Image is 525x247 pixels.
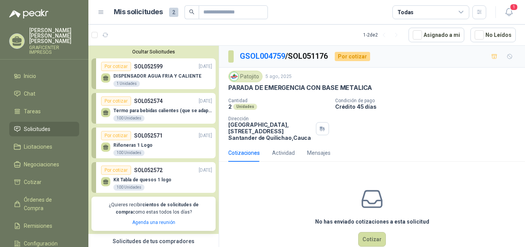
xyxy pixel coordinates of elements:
h3: No has enviado cotizaciones a esta solicitud [315,217,429,226]
p: Dirección [228,116,313,121]
div: Todas [397,8,414,17]
div: Por cotizar [101,166,131,175]
p: Crédito 45 días [335,103,522,110]
p: SOL052571 [134,131,163,140]
a: Negociaciones [9,157,79,172]
p: Riñoneras 1 Logo [113,143,153,148]
span: Solicitudes [24,125,50,133]
span: Inicio [24,72,36,80]
div: Ocultar SolicitudesPor cotizarSOL052599[DATE] DISPENSADOR AGUA FRIA Y CALIENTE1 UnidadesPor cotiz... [88,46,219,234]
span: Licitaciones [24,143,52,151]
span: 1 [510,3,518,11]
p: DISPENSADOR AGUA FRIA Y CALIENTE [113,73,201,79]
span: Cotizar [24,178,42,186]
h1: Mis solicitudes [114,7,163,18]
a: Cotizar [9,175,79,189]
div: Cotizaciones [228,149,260,157]
p: [DATE] [199,98,212,105]
div: Actividad [272,149,295,157]
button: 1 [502,5,516,19]
div: Por cotizar [335,52,370,61]
a: Por cotizarSOL052572[DATE] Kit Tabla de quesos 1 logo100 Unidades [91,162,216,193]
a: GSOL004759 [240,51,285,61]
p: [DATE] [199,167,212,174]
p: SOL052574 [134,97,163,105]
span: Negociaciones [24,160,59,169]
div: 100 Unidades [113,150,145,156]
p: [GEOGRAPHIC_DATA], [STREET_ADDRESS] Santander de Quilichao , Cauca [228,121,313,141]
div: Por cotizar [101,96,131,106]
a: Licitaciones [9,139,79,154]
p: 5 ago, 2025 [266,73,292,80]
div: 100 Unidades [113,115,145,121]
button: No Leídos [470,28,516,42]
a: Tareas [9,104,79,119]
p: [PERSON_NAME] [PERSON_NAME] [PERSON_NAME] [29,28,79,44]
p: PARADA DE EMERGENCIA CON BASE METALICA [228,84,372,92]
div: Mensajes [307,149,331,157]
p: Termo para bebidas calientes (que se adapten al espacio del carro) 1 logo [113,108,212,113]
button: Ocultar Solicitudes [91,49,216,55]
button: Asignado a mi [409,28,464,42]
a: Por cotizarSOL052574[DATE] Termo para bebidas calientes (que se adapten al espacio del carro) 1 l... [91,93,216,124]
div: Unidades [233,104,257,110]
p: Cantidad [228,98,329,103]
div: Patojito [228,71,262,82]
p: SOL052599 [134,62,163,71]
a: Remisiones [9,219,79,233]
img: Logo peakr [9,9,48,18]
button: Cotizar [358,232,386,247]
a: Chat [9,86,79,101]
a: Órdenes de Compra [9,192,79,216]
span: search [189,9,194,15]
a: Por cotizarSOL052599[DATE] DISPENSADOR AGUA FRIA Y CALIENTE1 Unidades [91,58,216,89]
div: Por cotizar [101,131,131,140]
span: Chat [24,90,35,98]
div: 1 - 2 de 2 [363,29,402,41]
p: 2 [228,103,232,110]
a: Inicio [9,69,79,83]
p: Condición de pago [335,98,522,103]
p: [DATE] [199,132,212,139]
b: cientos de solicitudes de compra [116,202,199,215]
p: Kit Tabla de quesos 1 logo [113,177,171,182]
div: Por cotizar [101,62,131,71]
p: SOL052572 [134,166,163,174]
div: 1 Unidades [113,81,140,87]
a: Solicitudes [9,122,79,136]
div: 100 Unidades [113,184,145,191]
p: [DATE] [199,63,212,70]
span: Remisiones [24,222,52,230]
p: GRAFICENTER IMPRESOS [29,45,79,55]
img: Company Logo [230,72,238,81]
a: Agenda una reunión [132,220,175,225]
span: Órdenes de Compra [24,196,72,212]
span: Tareas [24,107,41,116]
a: Por cotizarSOL052571[DATE] Riñoneras 1 Logo100 Unidades [91,128,216,158]
span: 2 [169,8,178,17]
p: ¿Quieres recibir como estas todos los días? [96,201,211,216]
p: / SOL051176 [240,50,329,62]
